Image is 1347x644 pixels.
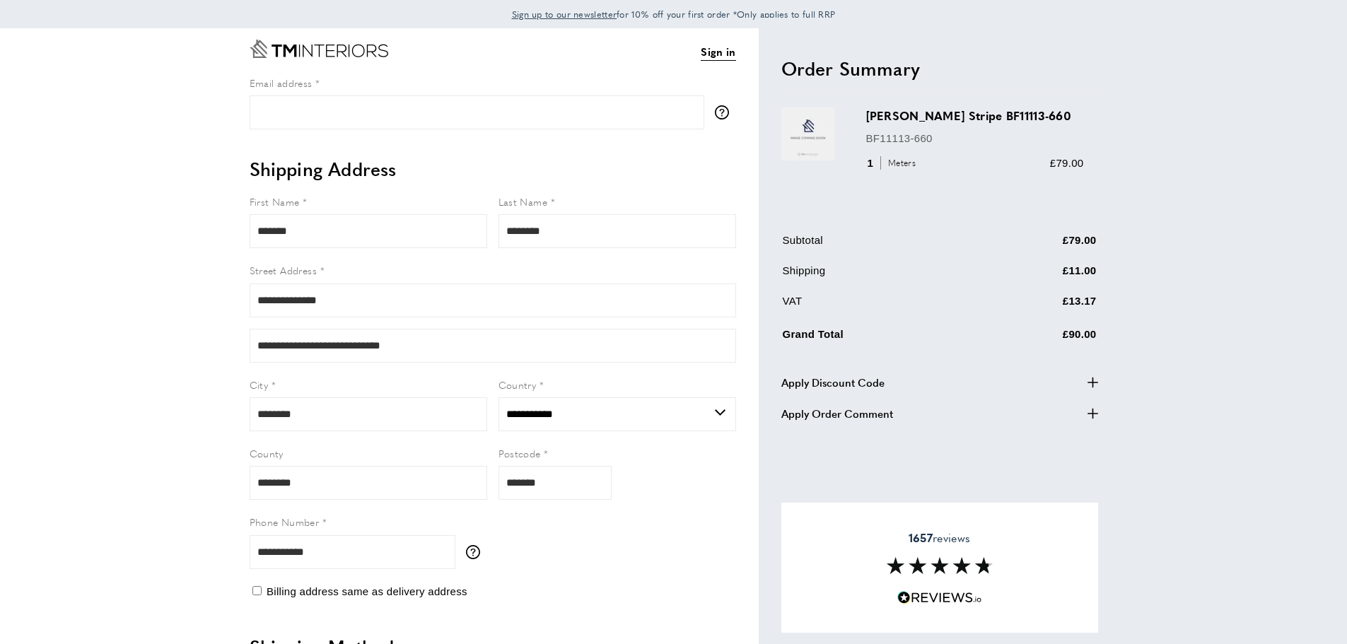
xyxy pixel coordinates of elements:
a: Go to Home page [250,40,388,58]
h2: Order Summary [781,56,1098,81]
span: City [250,377,269,392]
td: VAT [783,293,984,320]
strong: 1657 [909,529,933,546]
input: Billing address same as delivery address [252,586,262,595]
td: Shipping [783,262,984,290]
p: BF11113-660 [866,130,1084,147]
td: £90.00 [985,323,1096,353]
img: Reviews section [887,557,993,574]
td: £11.00 [985,262,1096,290]
span: Meters [880,156,919,170]
span: Street Address [250,263,317,277]
span: for 10% off your first order *Only applies to full RRP [512,8,836,21]
span: First Name [250,194,300,209]
a: Sign in [701,43,735,61]
span: Apply Order Comment [781,405,893,422]
span: Postcode [498,446,541,460]
img: Reviews.io 5 stars [897,591,982,604]
h2: Shipping Address [250,156,736,182]
button: More information [715,105,736,119]
span: Country [498,377,537,392]
td: £13.17 [985,293,1096,320]
span: reviews [909,531,970,545]
div: 1 [866,155,921,172]
span: Phone Number [250,515,320,529]
td: Subtotal [783,232,984,259]
button: More information [466,545,487,559]
span: Sign up to our newsletter [512,8,617,21]
td: £79.00 [985,232,1096,259]
span: Billing address same as delivery address [267,585,467,597]
a: Sign up to our newsletter [512,7,617,21]
td: Grand Total [783,323,984,353]
h3: [PERSON_NAME] Stripe BF11113-660 [866,107,1084,124]
span: Apply Discount Code [781,374,885,391]
span: County [250,446,284,460]
span: £79.00 [1050,157,1084,169]
span: Last Name [498,194,548,209]
img: Penny Stripe BF11113-660 [781,107,834,160]
span: Email address [250,76,313,90]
